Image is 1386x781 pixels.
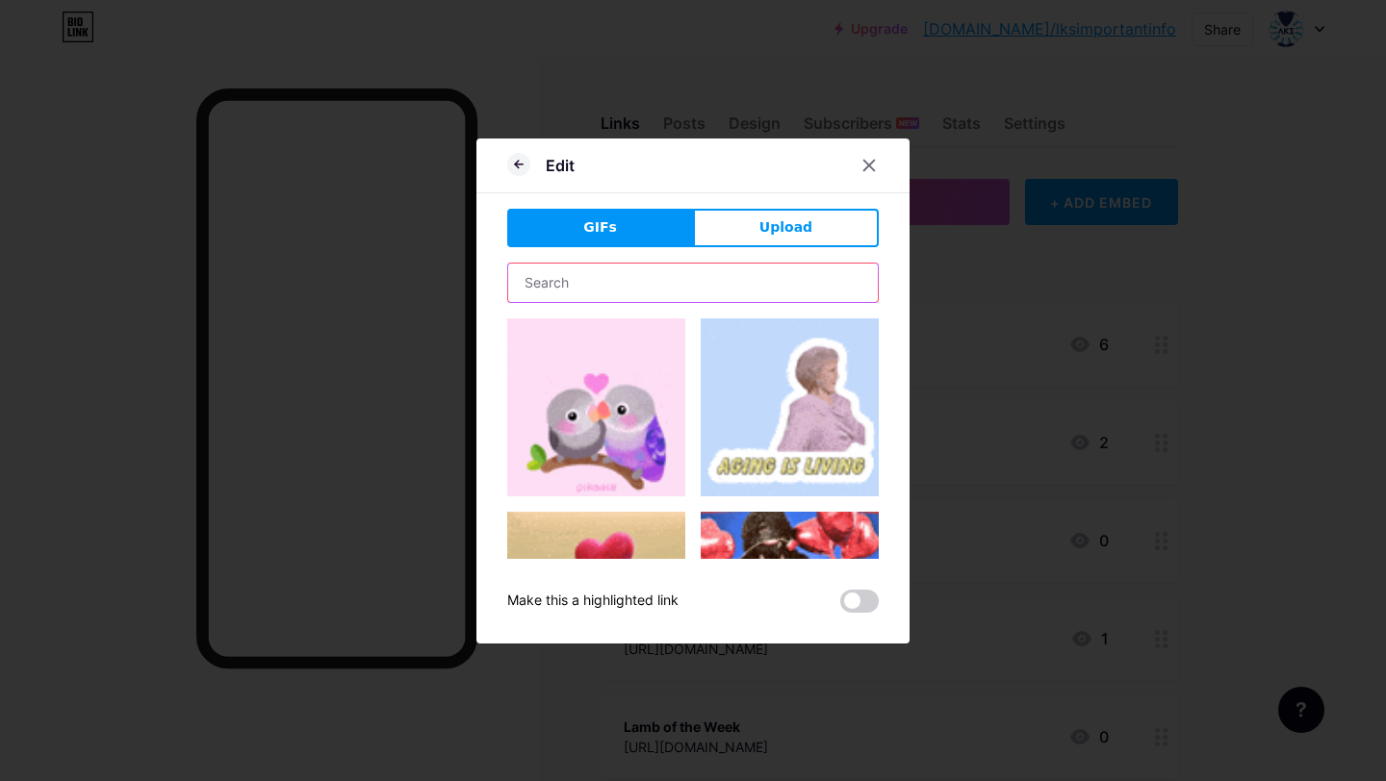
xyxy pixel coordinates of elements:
[701,512,879,647] img: Gihpy
[693,209,879,247] button: Upload
[701,318,879,496] img: Gihpy
[508,264,878,302] input: Search
[759,217,812,238] span: Upload
[507,318,685,496] img: Gihpy
[583,217,617,238] span: GIFs
[546,154,575,177] div: Edit
[507,512,685,690] img: Gihpy
[507,209,693,247] button: GIFs
[507,590,679,613] div: Make this a highlighted link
